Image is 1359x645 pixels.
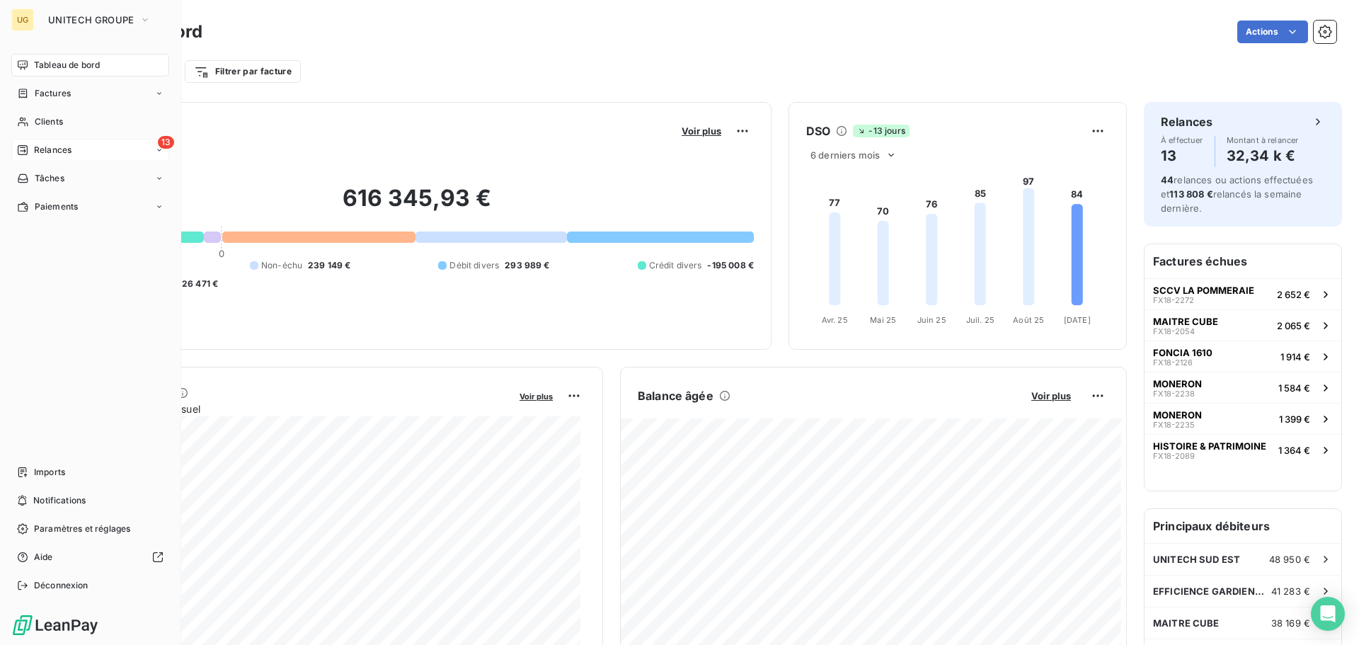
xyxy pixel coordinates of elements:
h2: 616 345,93 € [80,184,754,227]
h6: Factures échues [1145,244,1341,278]
span: -13 jours [853,125,909,137]
span: À effectuer [1161,136,1203,144]
span: 38 169 € [1271,617,1310,629]
img: Logo LeanPay [11,614,99,637]
span: -26 471 € [178,278,218,290]
span: Tableau de bord [34,59,100,72]
span: Déconnexion [34,579,88,592]
span: Notifications [33,494,86,507]
h6: DSO [806,122,830,139]
button: Voir plus [515,389,557,402]
span: Voir plus [1031,390,1071,401]
span: 2 652 € [1277,289,1310,300]
button: MONERONFX18-22381 584 € [1145,372,1341,403]
span: 293 989 € [505,259,549,272]
span: Aide [34,551,53,564]
button: Actions [1237,21,1308,43]
span: FX18-2272 [1153,296,1194,304]
span: Chiffre d'affaires mensuel [80,401,510,416]
span: FX18-2126 [1153,358,1193,367]
span: Crédit divers [649,259,702,272]
span: Voir plus [682,125,721,137]
div: Open Intercom Messenger [1311,597,1345,631]
span: Tâches [35,172,64,185]
button: FONCIA 1610FX18-21261 914 € [1145,341,1341,372]
span: 6 derniers mois [810,149,880,161]
span: MAITRE CUBE [1153,617,1220,629]
h4: 13 [1161,144,1203,167]
tspan: Mai 25 [870,315,896,325]
button: Filtrer par facture [185,60,301,83]
button: SCCV LA POMMERAIEFX18-22722 652 € [1145,278,1341,309]
span: 13 [158,136,174,149]
tspan: Juin 25 [917,315,946,325]
span: MAITRE CUBE [1153,316,1218,327]
span: Non-échu [261,259,302,272]
span: 2 065 € [1277,320,1310,331]
span: MONERON [1153,409,1202,421]
span: Clients [35,115,63,128]
tspan: Août 25 [1013,315,1044,325]
span: Paramètres et réglages [34,523,130,535]
button: MONERONFX18-22351 399 € [1145,403,1341,434]
button: HISTOIRE & PATRIMOINEFX18-20891 364 € [1145,434,1341,465]
span: FX18-2238 [1153,389,1195,398]
h6: Balance âgée [638,387,713,404]
span: UNITECH GROUPE [48,14,134,25]
h6: Relances [1161,113,1212,130]
a: Aide [11,546,169,569]
span: MONERON [1153,378,1202,389]
span: 41 283 € [1271,586,1310,597]
span: 113 808 € [1169,188,1212,200]
span: UNITECH SUD EST [1153,554,1240,565]
span: relances ou actions effectuées et relancés la semaine dernière. [1161,174,1313,214]
tspan: Juil. 25 [966,315,994,325]
button: Voir plus [1027,389,1075,402]
span: 44 [1161,174,1174,185]
span: Débit divers [449,259,499,272]
span: FX18-2054 [1153,327,1195,336]
tspan: [DATE] [1064,315,1091,325]
span: FONCIA 1610 [1153,347,1212,358]
span: Paiements [35,200,78,213]
h6: Principaux débiteurs [1145,509,1341,543]
span: Imports [34,466,65,479]
span: FX18-2235 [1153,421,1195,429]
span: Relances [34,144,71,156]
span: 239 149 € [308,259,350,272]
button: Voir plus [677,125,726,137]
span: -195 008 € [707,259,754,272]
span: SCCV LA POMMERAIE [1153,285,1254,296]
span: 1 364 € [1278,445,1310,456]
span: 1 584 € [1278,382,1310,394]
span: Factures [35,87,71,100]
span: 1 914 € [1280,351,1310,363]
button: MAITRE CUBEFX18-20542 065 € [1145,309,1341,341]
tspan: Avr. 25 [822,315,848,325]
span: Voir plus [520,392,553,401]
span: 0 [219,248,224,259]
div: UG [11,8,34,31]
span: FX18-2089 [1153,452,1195,460]
h4: 32,34 k € [1227,144,1299,167]
span: HISTOIRE & PATRIMOINE [1153,440,1266,452]
span: 1 399 € [1279,413,1310,425]
span: 48 950 € [1269,554,1310,565]
span: EFFICIENCE GARDIENNAGE [1153,586,1271,597]
span: Montant à relancer [1227,136,1299,144]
